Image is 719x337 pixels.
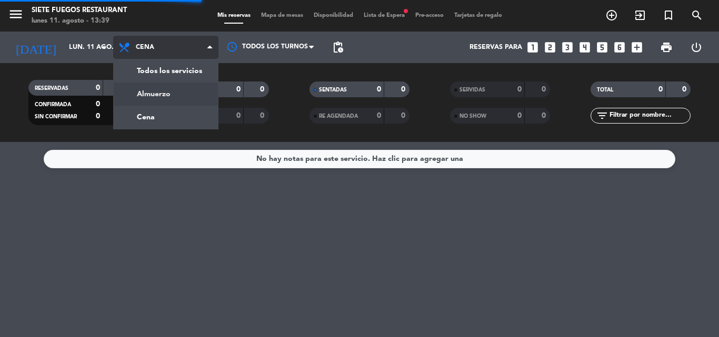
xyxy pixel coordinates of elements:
[401,86,407,93] strong: 0
[517,112,522,119] strong: 0
[605,9,618,22] i: add_circle_outline
[543,40,557,54] i: looks_two
[35,86,68,91] span: RESERVADAS
[35,114,77,119] span: SIN CONFIRMAR
[608,110,690,121] input: Filtrar por nombre...
[681,32,711,63] div: LOG OUT
[114,59,218,83] a: Todos los servicios
[308,13,358,18] span: Disponibilidad
[542,86,548,93] strong: 0
[35,102,71,107] span: CONFIRMADA
[96,100,100,108] strong: 0
[410,13,449,18] span: Pre-acceso
[319,87,347,93] span: SENTADAS
[96,113,100,120] strong: 0
[401,112,407,119] strong: 0
[460,114,486,119] span: NO SHOW
[596,109,608,122] i: filter_list
[260,112,266,119] strong: 0
[236,112,241,119] strong: 0
[658,86,663,93] strong: 0
[136,44,154,51] span: Cena
[613,40,626,54] i: looks_6
[561,40,574,54] i: looks_3
[114,106,218,129] a: Cena
[256,13,308,18] span: Mapa de mesas
[377,112,381,119] strong: 0
[96,84,100,91] strong: 0
[8,6,24,22] i: menu
[32,5,127,16] div: Siete Fuegos Restaurant
[236,86,241,93] strong: 0
[662,9,675,22] i: turned_in_not
[634,9,646,22] i: exit_to_app
[98,41,111,54] i: arrow_drop_down
[460,87,485,93] span: SERVIDAS
[8,36,64,59] i: [DATE]
[630,40,644,54] i: add_box
[578,40,592,54] i: looks_4
[691,9,703,22] i: search
[660,41,673,54] span: print
[682,86,688,93] strong: 0
[32,16,127,26] div: lunes 11. agosto - 13:39
[449,13,507,18] span: Tarjetas de regalo
[8,6,24,26] button: menu
[526,40,540,54] i: looks_one
[597,87,613,93] span: TOTAL
[114,83,218,106] a: Almuerzo
[260,86,266,93] strong: 0
[470,44,522,51] span: Reservas para
[403,8,409,14] span: fiber_manual_record
[319,114,358,119] span: RE AGENDADA
[377,86,381,93] strong: 0
[256,153,463,165] div: No hay notas para este servicio. Haz clic para agregar una
[542,112,548,119] strong: 0
[358,13,410,18] span: Lista de Espera
[595,40,609,54] i: looks_5
[690,41,703,54] i: power_settings_new
[212,13,256,18] span: Mis reservas
[517,86,522,93] strong: 0
[332,41,344,54] span: pending_actions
